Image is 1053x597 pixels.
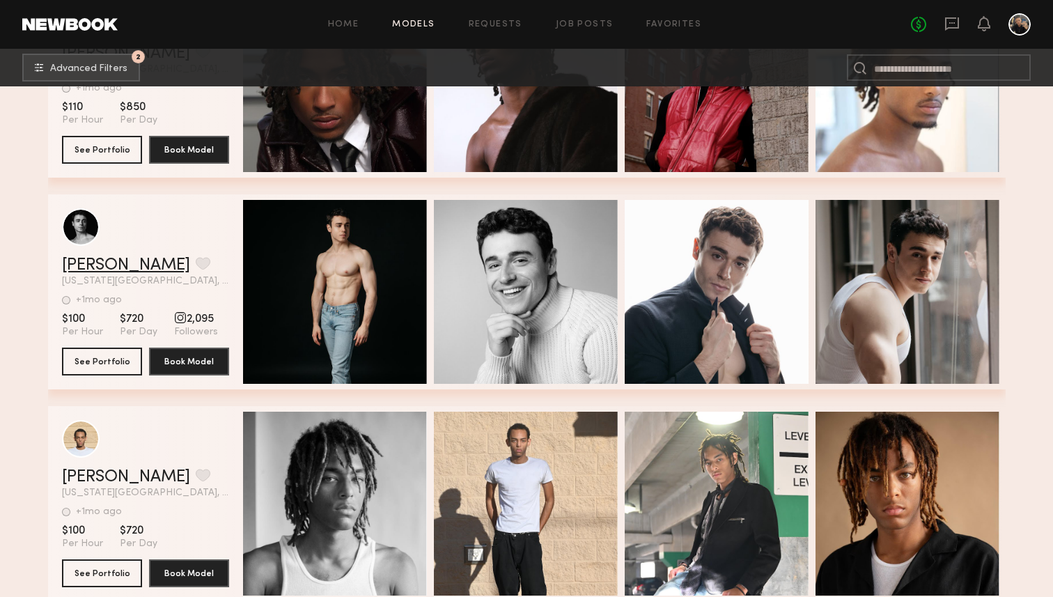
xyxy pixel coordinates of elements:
a: Models [392,20,435,29]
span: Per Hour [62,326,103,339]
button: Book Model [149,136,229,164]
a: Requests [469,20,522,29]
button: See Portfolio [62,136,142,164]
button: Book Model [149,348,229,375]
span: Per Day [120,326,157,339]
span: $720 [120,524,157,538]
span: $100 [62,524,103,538]
button: 2Advanced Filters [22,54,140,82]
button: Book Model [149,559,229,587]
span: Per Day [120,114,157,127]
a: Job Posts [556,20,614,29]
a: Home [328,20,359,29]
div: +1mo ago [76,507,122,517]
button: See Portfolio [62,348,142,375]
span: Per Day [120,538,157,550]
span: 2,095 [174,312,218,326]
span: Advanced Filters [50,64,127,74]
span: Per Hour [62,538,103,550]
a: [PERSON_NAME] [62,257,190,274]
span: $720 [120,312,157,326]
span: $110 [62,100,103,114]
span: Per Hour [62,114,103,127]
a: Favorites [646,20,701,29]
span: $100 [62,312,103,326]
button: See Portfolio [62,559,142,587]
div: +1mo ago [76,295,122,305]
a: [PERSON_NAME] [62,469,190,486]
span: 2 [136,54,141,60]
span: [US_STATE][GEOGRAPHIC_DATA], [GEOGRAPHIC_DATA] [62,488,229,498]
span: $850 [120,100,157,114]
span: Followers [174,326,218,339]
div: +1mo ago [76,84,122,93]
span: [US_STATE][GEOGRAPHIC_DATA], [GEOGRAPHIC_DATA] [62,277,229,286]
